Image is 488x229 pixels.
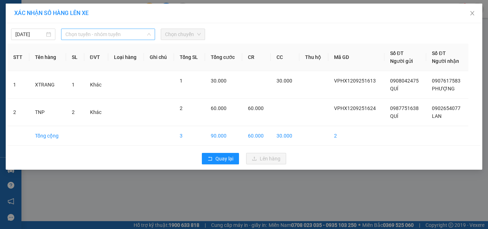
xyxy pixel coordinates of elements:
[61,7,78,14] span: Nhận:
[6,7,17,14] span: Gửi:
[5,47,32,54] span: Cước rồi :
[8,99,29,126] td: 2
[390,105,419,111] span: 0987751638
[242,44,271,71] th: CR
[215,155,233,163] span: Quay lại
[6,23,56,33] div: 0987751638
[277,78,292,84] span: 30.000
[390,58,413,64] span: Người gửi
[271,126,299,146] td: 30.000
[390,78,419,84] span: 0908042475
[202,153,239,164] button: rollbackQuay lại
[61,23,134,32] div: LAN
[29,99,66,126] td: TNP
[165,29,201,40] span: Chọn chuyến
[29,126,66,146] td: Tổng cộng
[29,71,66,99] td: XTRANG
[242,126,271,146] td: 60.000
[8,71,29,99] td: 1
[61,32,134,42] div: 0902654077
[390,86,398,91] span: QUÍ
[72,109,75,115] span: 2
[14,10,89,16] span: XÁC NHẬN SỐ HÀNG LÊN XE
[432,58,459,64] span: Người nhận
[5,46,57,55] div: 60.000
[328,126,384,146] td: 2
[469,10,475,16] span: close
[174,126,205,146] td: 3
[432,113,442,119] span: LAN
[211,105,226,111] span: 60.000
[462,4,482,24] button: Close
[208,156,213,162] span: rollback
[334,78,376,84] span: VPHX1209251613
[6,15,56,23] div: QUÍ
[432,50,445,56] span: Số ĐT
[432,86,455,91] span: PHƯỢNG
[65,29,151,40] span: Chọn tuyến - nhóm tuyến
[6,6,56,15] div: Hội Xuân
[147,32,151,36] span: down
[432,78,460,84] span: 0907617583
[299,44,328,71] th: Thu hộ
[248,105,264,111] span: 60.000
[390,113,398,119] span: QUÍ
[15,30,45,38] input: 12/09/2025
[8,44,29,71] th: STT
[61,6,134,23] div: VP [GEOGRAPHIC_DATA]
[432,105,460,111] span: 0902654077
[390,50,404,56] span: Số ĐT
[180,105,183,111] span: 2
[246,153,286,164] button: uploadLên hàng
[84,99,108,126] td: Khác
[205,126,242,146] td: 90.000
[271,44,299,71] th: CC
[334,105,376,111] span: VPHX1209251624
[29,44,66,71] th: Tên hàng
[328,44,384,71] th: Mã GD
